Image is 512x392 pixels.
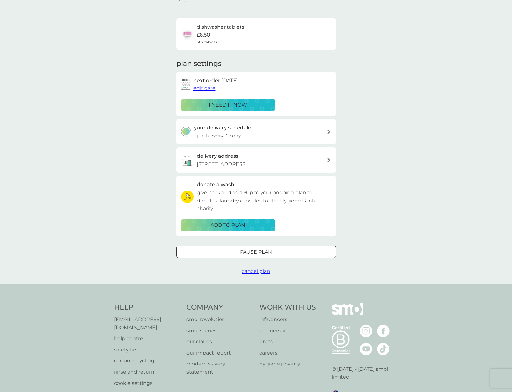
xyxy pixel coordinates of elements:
h2: next order [193,77,238,85]
button: cancel plan [242,267,270,275]
h4: Help [114,303,181,312]
a: safety first [114,346,181,354]
span: cancel plan [242,268,270,274]
span: edit date [193,85,216,91]
p: Pause plan [240,248,272,256]
h4: Company [186,303,253,312]
button: i need it now [181,99,275,111]
a: [EMAIL_ADDRESS][DOMAIN_NAME] [114,315,181,331]
h4: Work With Us [259,303,316,312]
p: 1 pack every 30 days [194,132,243,140]
a: influencers [259,315,316,324]
a: help centre [114,335,181,343]
a: rinse and return [114,368,181,376]
p: i need it now [209,101,247,109]
a: modern slavery statement [186,360,253,376]
a: our impact report [186,349,253,357]
a: hygiene poverty [259,360,316,368]
p: ADD TO PLAN [211,221,245,229]
h2: plan settings [176,59,221,69]
img: visit the smol Instagram page [360,325,372,337]
button: edit date [193,84,216,92]
button: Pause plan [176,246,336,258]
a: carton recycling [114,357,181,365]
a: delivery address[STREET_ADDRESS] [176,147,336,173]
img: dishwasher tablets [181,28,194,40]
p: £6.50 [197,31,210,39]
img: visit the smol Youtube page [360,343,372,355]
button: your delivery schedule1 pack every 30 days [176,119,336,144]
h6: dishwasher tablets [197,23,244,31]
button: ADD TO PLAN [181,219,275,231]
a: our claims [186,338,253,346]
a: cookie settings [114,379,181,387]
p: © [DATE] - [DATE] smol limited [332,365,398,381]
p: [STREET_ADDRESS] [197,160,247,168]
a: press [259,338,316,346]
a: careers [259,349,316,357]
a: smol stories [186,327,253,335]
a: smol revolution [186,315,253,324]
span: [DATE] [221,77,238,83]
h3: delivery address [197,152,238,160]
img: visit the smol Facebook page [377,325,390,337]
h3: your delivery schedule [194,124,251,132]
span: 30x tablets [197,39,217,45]
p: give back and add 30p to your ongoing plan to donate 2 laundry capsules to The Hygiene Bank charity. [197,189,331,213]
a: partnerships [259,327,316,335]
img: smol [332,303,363,324]
img: visit the smol Tiktok page [377,343,390,355]
h3: donate a wash [197,181,234,189]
